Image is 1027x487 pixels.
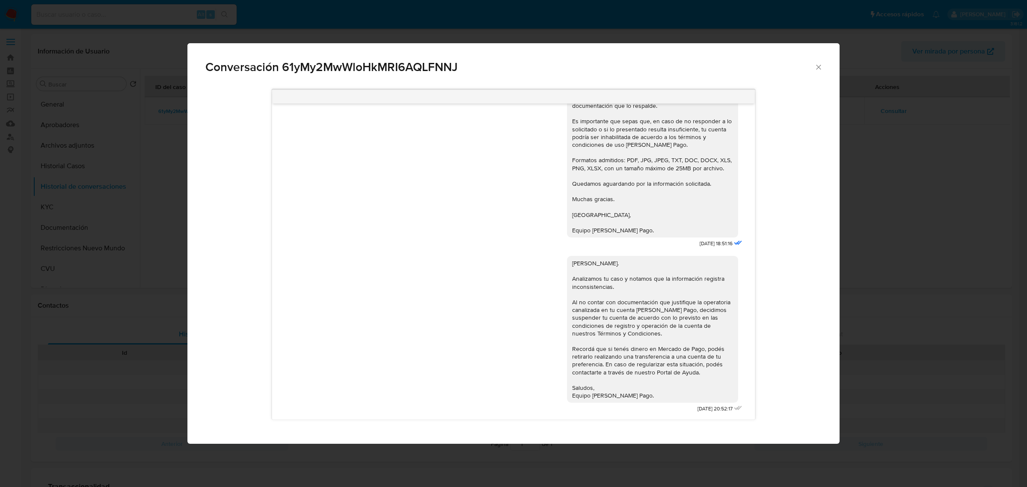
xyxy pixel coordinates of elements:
span: [DATE] 20:52:17 [698,405,733,413]
button: Cerrar [814,63,822,71]
div: [PERSON_NAME]. Analizamos tu caso y notamos que la información registra inconsistencias. Al no co... [572,259,733,399]
span: Conversación 61yMy2MwWloHkMRI6AQLFNNJ [205,61,814,73]
span: [DATE] 18:51:16 [700,240,733,247]
div: Buenas tardes [PERSON_NAME]. Gracias por esperar nuestra respuesta. A modo de complementar tu res... [572,9,733,234]
div: Comunicación [187,43,840,444]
